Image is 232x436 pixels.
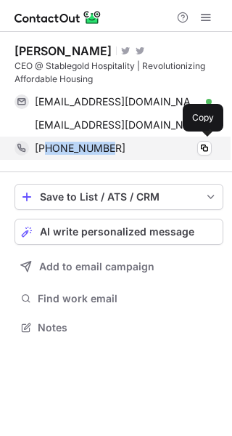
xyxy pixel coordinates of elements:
[35,95,201,108] span: [EMAIL_ADDRESS][DOMAIN_NAME]
[40,191,198,203] div: Save to List / ATS / CRM
[35,142,125,155] span: [PHONE_NUMBER]
[35,118,201,132] span: [EMAIL_ADDRESS][DOMAIN_NAME]
[14,318,223,338] button: Notes
[39,261,154,272] span: Add to email campaign
[14,219,223,245] button: AI write personalized message
[14,184,223,210] button: save-profile-one-click
[40,226,194,238] span: AI write personalized message
[14,288,223,309] button: Find work email
[14,44,112,58] div: [PERSON_NAME]
[14,254,223,280] button: Add to email campaign
[14,9,101,26] img: ContactOut v5.3.10
[38,321,217,334] span: Notes
[14,60,223,86] div: CEO @ Stablegold Hospitality | Revolutionizing Affordable Housing
[38,292,217,305] span: Find work email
